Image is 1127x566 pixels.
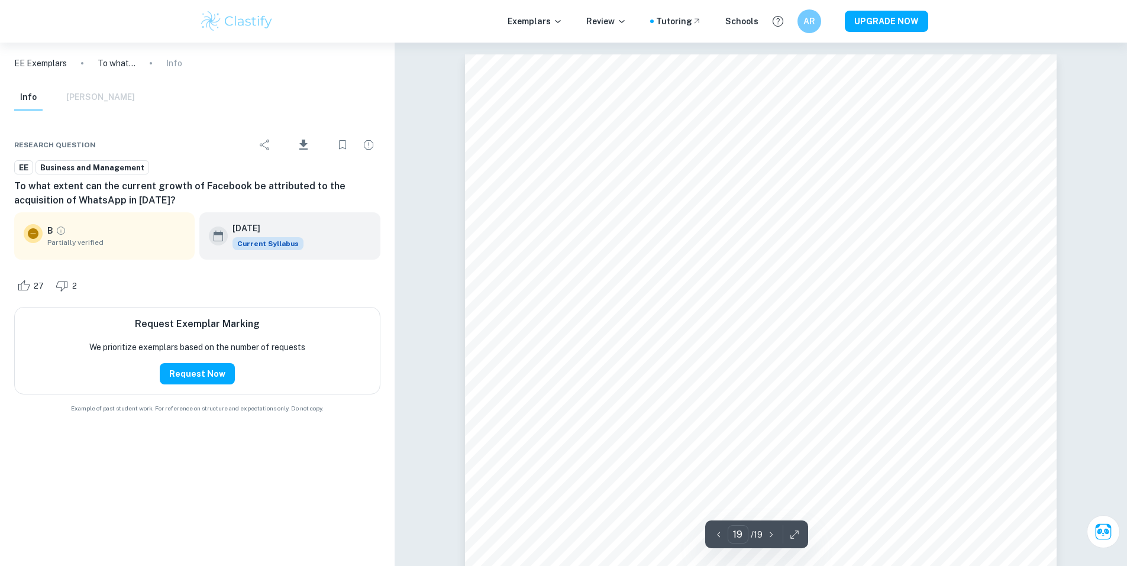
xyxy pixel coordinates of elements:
[845,11,928,32] button: UPGRADE NOW
[56,225,66,236] a: Grade partially verified
[66,280,83,292] span: 2
[768,11,788,31] button: Help and Feedback
[14,404,380,413] span: Example of past student work. For reference on structure and expectations only. Do not copy.
[35,160,149,175] a: Business and Management
[508,15,563,28] p: Exemplars
[47,237,185,248] span: Partially verified
[232,237,303,250] div: This exemplar is based on the current syllabus. Feel free to refer to it for inspiration/ideas wh...
[279,130,328,160] div: Download
[98,57,135,70] p: To what extent can the current growth of Facebook be attributed to the acquisition of WhatsApp in...
[36,162,148,174] span: Business and Management
[14,160,33,175] a: EE
[14,179,380,208] h6: To what extent can the current growth of Facebook be attributed to the acquisition of WhatsApp in...
[357,133,380,157] div: Report issue
[89,341,305,354] p: We prioritize exemplars based on the number of requests
[751,528,763,541] p: / 19
[199,9,275,33] img: Clastify logo
[586,15,627,28] p: Review
[53,276,83,295] div: Dislike
[166,57,182,70] p: Info
[253,133,277,157] div: Share
[656,15,702,28] a: Tutoring
[14,85,43,111] button: Info
[14,57,67,70] a: EE Exemplars
[797,9,821,33] button: AR
[232,237,303,250] span: Current Syllabus
[802,15,816,28] h6: AR
[135,317,260,331] h6: Request Exemplar Marking
[1087,515,1120,548] button: Ask Clai
[47,224,53,237] p: B
[27,280,50,292] span: 27
[160,363,235,384] button: Request Now
[14,140,96,150] span: Research question
[15,162,33,174] span: EE
[14,276,50,295] div: Like
[331,133,354,157] div: Bookmark
[725,15,758,28] a: Schools
[232,222,294,235] h6: [DATE]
